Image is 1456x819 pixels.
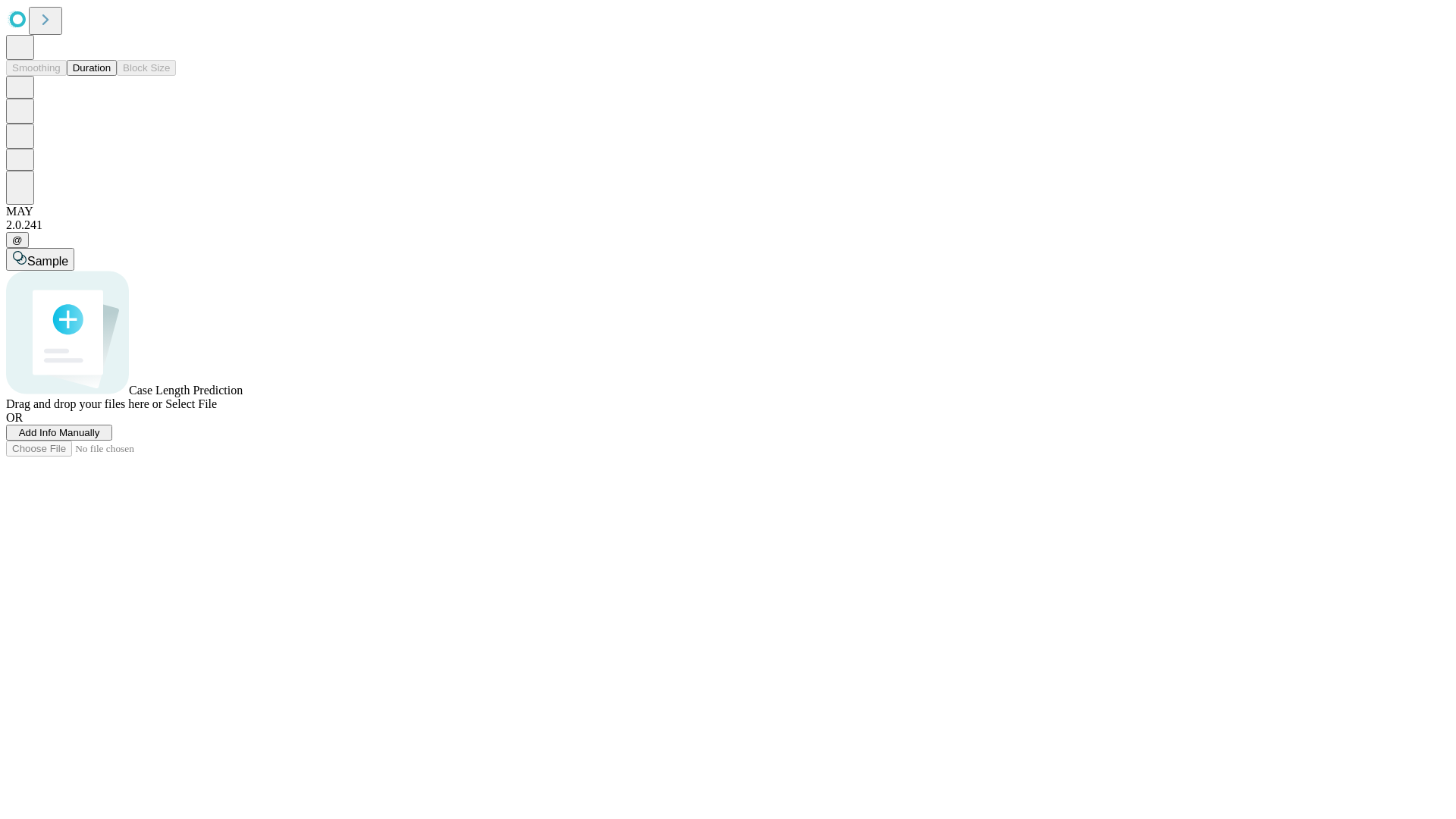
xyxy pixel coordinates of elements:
[12,234,23,246] span: @
[6,60,67,76] button: Smoothing
[6,232,29,248] button: @
[117,60,176,76] button: Block Size
[19,427,100,438] span: Add Info Manually
[6,248,74,271] button: Sample
[6,205,1450,218] div: MAY
[6,425,112,441] button: Add Info Manually
[6,411,23,424] span: OR
[6,218,1450,232] div: 2.0.241
[27,255,68,268] span: Sample
[165,397,217,410] span: Select File
[67,60,117,76] button: Duration
[129,384,243,397] span: Case Length Prediction
[6,397,162,410] span: Drag and drop your files here or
